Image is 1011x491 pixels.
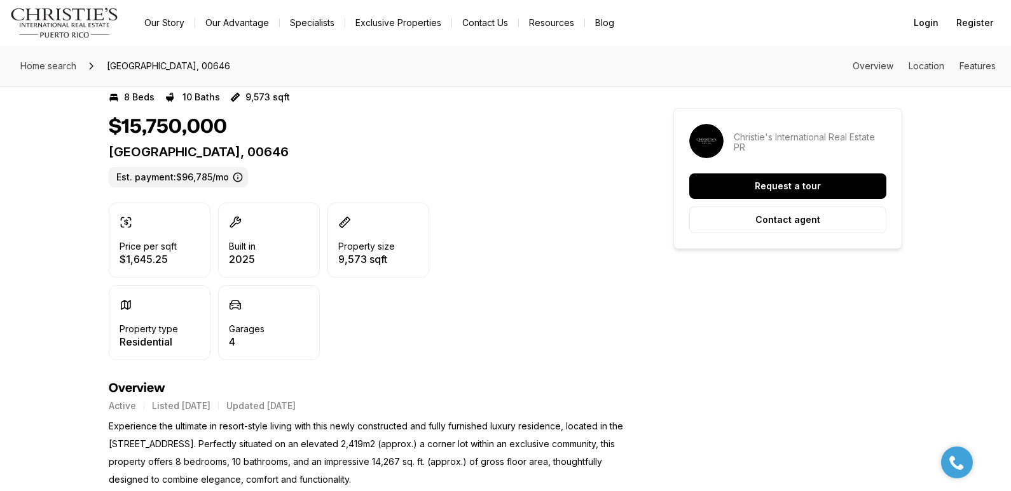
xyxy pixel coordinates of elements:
[10,8,119,38] img: logo
[280,14,345,32] a: Specialists
[245,92,290,102] p: 9,573 sqft
[755,215,820,225] p: Contact agent
[853,61,996,71] nav: Page section menu
[152,401,210,411] p: Listed [DATE]
[956,18,993,28] span: Register
[229,324,265,334] p: Garages
[689,173,886,199] button: Request a tour
[102,56,235,76] span: [GEOGRAPHIC_DATA], 00646
[689,206,886,233] button: Contact agent
[182,92,220,102] p: 10 Baths
[109,167,248,187] label: Est. payment: $96,785/mo
[109,115,227,139] h1: $15,750,000
[109,144,628,159] p: [GEOGRAPHIC_DATA], 00646
[338,254,395,264] p: 9,573 sqft
[195,14,279,32] a: Our Advantage
[585,14,624,32] a: Blog
[165,87,220,107] button: 10 Baths
[853,60,893,71] a: Skip to: Overview
[519,14,584,32] a: Resources
[906,10,946,36] button: Login
[226,401,296,411] p: Updated [DATE]
[914,18,939,28] span: Login
[229,254,256,264] p: 2025
[134,14,195,32] a: Our Story
[20,60,76,71] span: Home search
[949,10,1001,36] button: Register
[909,60,944,71] a: Skip to: Location
[120,337,178,347] p: Residential
[15,56,81,76] a: Home search
[452,14,518,32] button: Contact Us
[959,60,996,71] a: Skip to: Features
[229,241,256,252] p: Built in
[734,132,886,152] p: Christie's International Real Estate PR
[120,324,178,334] p: Property type
[120,241,177,252] p: Price per sqft
[338,241,395,252] p: Property size
[345,14,451,32] a: Exclusive Properties
[124,92,155,102] p: 8 Beds
[109,401,136,411] p: Active
[109,380,628,396] h4: Overview
[229,337,265,347] p: 4
[755,181,821,191] p: Request a tour
[120,254,177,264] p: $1,645.25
